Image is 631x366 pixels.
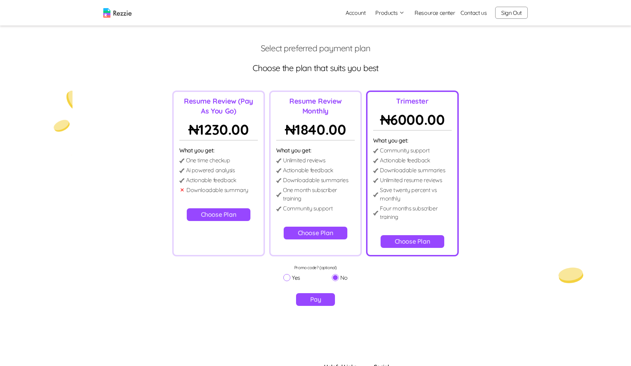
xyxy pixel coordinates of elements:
[283,166,333,174] p: Actionable feedback
[373,178,378,183] img: detail
[375,8,405,17] button: Products
[6,42,625,54] p: Select preferred payment plan
[296,293,335,306] button: Pay
[186,186,248,194] p: Downloadable summary
[283,176,348,184] p: Downloadable summaries
[179,178,185,183] img: detail
[179,119,258,140] p: ₦ 1230.00
[179,96,258,116] p: Resume Review (Pay As You Go)
[6,62,625,74] p: Choose the plan that suits you best
[373,211,378,215] img: detail
[373,149,378,153] img: detail
[276,96,355,116] p: Resume Review Monthly
[373,192,378,197] img: detail
[276,158,282,163] img: detail
[284,227,348,239] button: Choose Plan
[373,96,452,106] p: Trimester
[103,8,132,18] img: logo
[186,176,236,184] p: Actionable feedback
[187,208,251,221] button: Choose Plan
[283,265,348,271] p: Promo code? (optional)
[276,119,355,140] p: ₦ 1840.00
[283,274,290,281] input: Yes
[283,156,325,164] p: Unlimited reviews
[373,158,378,163] img: detail
[380,146,429,155] p: Community support
[380,186,452,203] p: Save twenty percent vs monthly
[186,166,235,174] p: Ai powered analysis
[179,168,185,173] img: detail
[415,8,455,17] a: Resource center
[373,109,452,130] p: ₦ 6000.00
[276,207,282,211] img: detail
[380,204,452,221] p: Four months subscriber training
[283,186,355,203] p: One month subscriber training
[332,273,348,282] label: No
[380,176,442,184] p: Unlimited resume reviews
[380,156,430,164] p: Actionable feedback
[283,273,300,282] label: Yes
[495,7,528,19] button: Sign Out
[373,168,378,173] img: detail
[340,6,371,20] a: Account
[186,156,230,164] p: One time checkup
[283,204,332,213] p: Community support
[373,136,452,145] p: What you get:
[276,146,355,155] p: What you get:
[381,235,445,248] button: Choose Plan
[179,146,258,155] p: What you get:
[380,166,445,174] p: Downloadable summaries
[276,192,282,197] img: detail
[332,274,339,281] input: No
[276,168,282,173] img: detail
[276,178,282,183] img: detail
[179,158,185,163] img: detail
[461,8,487,17] a: Contact us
